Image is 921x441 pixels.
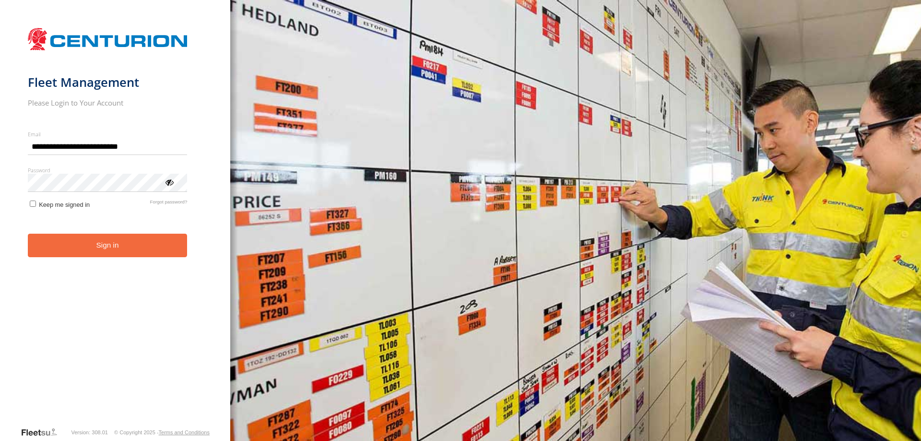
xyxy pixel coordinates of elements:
div: © Copyright 2025 - [114,429,210,435]
button: Sign in [28,234,188,257]
div: ViewPassword [164,177,174,187]
h1: Fleet Management [28,74,188,90]
span: Keep me signed in [39,201,90,208]
a: Terms and Conditions [159,429,210,435]
img: Centurion Transport [28,27,188,51]
form: main [28,23,203,427]
h2: Please Login to Your Account [28,98,188,107]
label: Email [28,131,188,138]
label: Password [28,167,188,174]
a: Forgot password? [150,199,188,208]
a: Visit our Website [21,428,65,437]
div: Version: 308.01 [71,429,108,435]
input: Keep me signed in [30,201,36,207]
